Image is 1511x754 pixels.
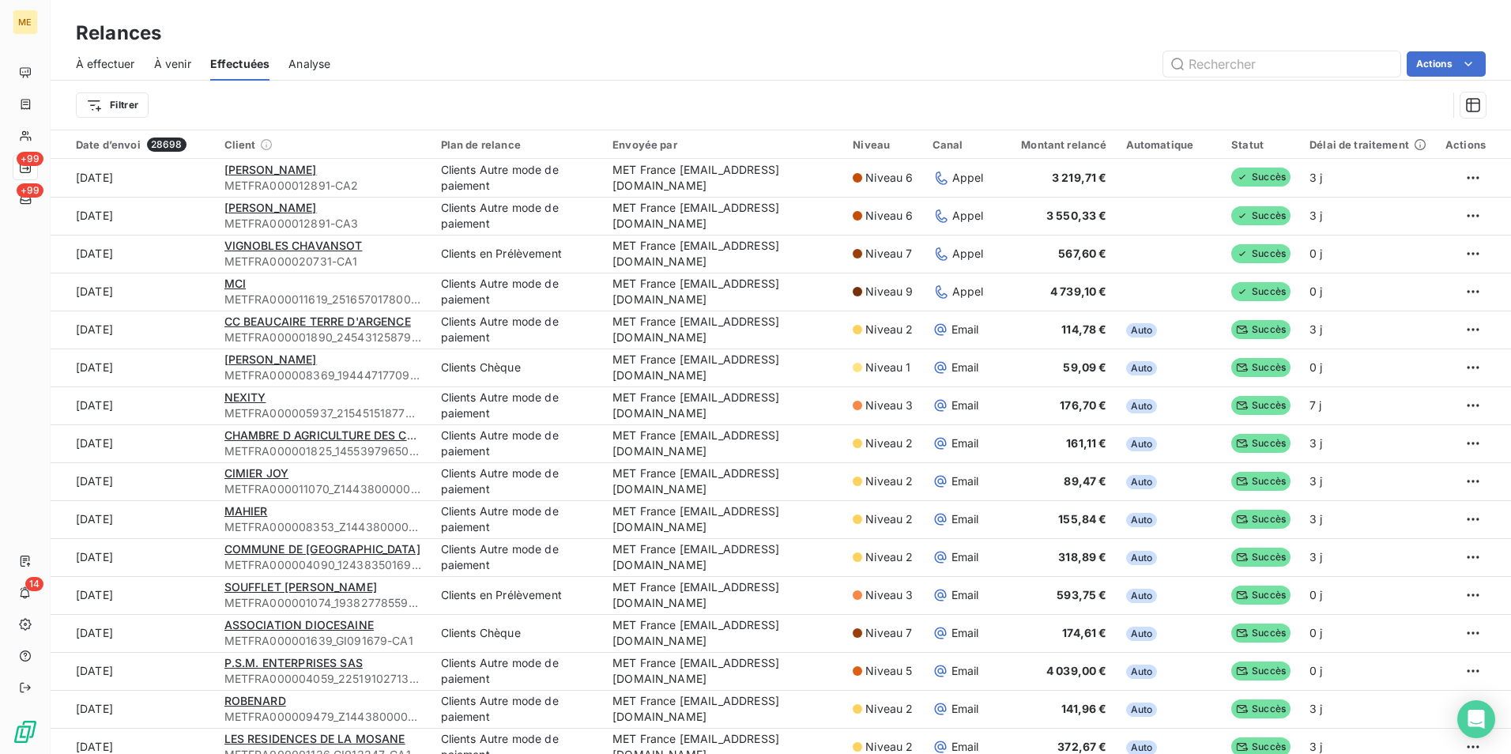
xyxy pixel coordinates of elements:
span: Niveau 1 [865,360,910,375]
div: Date d’envoi [76,138,205,152]
span: À effectuer [76,56,135,72]
span: 28698 [147,138,187,152]
span: Auto [1126,399,1158,413]
span: SOUFFLET [PERSON_NAME] [224,580,377,594]
td: MET France [EMAIL_ADDRESS][DOMAIN_NAME] [603,652,843,690]
span: 176,70 € [1060,398,1106,412]
span: METFRA000001890_24543125879526-CA1 [224,330,422,345]
span: 567,60 € [1058,247,1106,260]
span: MCI [224,277,246,290]
span: METFRA000001074_19382778559647-CA1 [224,595,422,611]
td: Clients Chèque [431,349,604,386]
span: 174,61 € [1062,626,1106,639]
div: Canal [933,138,984,151]
span: Niveau 7 [865,625,912,641]
td: [DATE] [51,614,215,652]
span: Analyse [288,56,330,72]
span: NEXITY [224,390,266,404]
span: Niveau 2 [865,511,913,527]
span: ASSOCIATION DIOCESAINE [224,618,374,631]
span: +99 [17,152,43,166]
span: ROBENARD [224,694,286,707]
span: VIGNOBLES CHAVANSOT [224,239,363,252]
td: [DATE] [51,690,215,728]
span: 318,89 € [1058,550,1106,564]
span: Niveau 5 [865,663,912,679]
span: METFRA000008353_Z1443800000243-CA1 [224,519,422,535]
span: 89,47 € [1064,474,1106,488]
span: Niveau 2 [865,322,913,337]
td: Clients en Prélèvement [431,576,604,614]
span: METFRA000001825_14553979650576-CA1 [224,443,422,459]
span: 4 739,10 € [1050,285,1107,298]
td: 7 j [1300,386,1436,424]
td: 0 j [1300,273,1436,311]
td: 3 j [1300,424,1436,462]
span: Auto [1126,361,1158,375]
span: Effectuées [210,56,270,72]
td: MET France [EMAIL_ADDRESS][DOMAIN_NAME] [603,235,843,273]
span: Niveau 3 [865,587,913,603]
span: CHAMBRE D AGRICULTURE DES COTES D'ARMOR [224,428,492,442]
span: +99 [17,183,43,198]
div: Niveau [853,138,913,151]
span: Email [951,625,979,641]
span: Succès [1231,434,1291,453]
span: Succès [1231,168,1291,187]
td: [DATE] [51,159,215,197]
span: 593,75 € [1057,588,1106,601]
div: Montant relancé [1002,138,1106,151]
span: 141,96 € [1061,702,1106,715]
td: 3 j [1300,690,1436,728]
td: Clients en Prélèvement [431,235,604,273]
span: Email [951,663,979,679]
h3: Relances [76,19,161,47]
td: 0 j [1300,652,1436,690]
td: [DATE] [51,424,215,462]
td: Clients Autre mode de paiement [431,386,604,424]
span: Niveau 2 [865,473,913,489]
div: ME [13,9,38,35]
span: Email [951,360,979,375]
td: 3 j [1300,500,1436,538]
img: Logo LeanPay [13,719,38,745]
span: Email [951,549,979,565]
div: Open Intercom Messenger [1457,700,1495,738]
span: METFRA000020731-CA1 [224,254,422,270]
span: Niveau 2 [865,701,913,717]
td: 3 j [1300,538,1436,576]
td: [DATE] [51,349,215,386]
span: Email [951,435,979,451]
td: 0 j [1300,349,1436,386]
td: MET France [EMAIL_ADDRESS][DOMAIN_NAME] [603,424,843,462]
span: Auto [1126,589,1158,603]
span: METFRA000008369_19444717709309-CA1 [224,368,422,383]
td: 0 j [1300,576,1436,614]
td: Clients Autre mode de paiement [431,500,604,538]
td: Clients Autre mode de paiement [431,462,604,500]
td: [DATE] [51,538,215,576]
span: Succès [1231,472,1291,491]
div: Actions [1445,138,1486,151]
td: 3 j [1300,311,1436,349]
td: Clients Autre mode de paiement [431,690,604,728]
td: Clients Autre mode de paiement [431,159,604,197]
span: METFRA000005937_21545151877075-CA1 [224,405,422,421]
span: METFRA000001639_GI091679-CA1 [224,633,422,649]
div: Automatique [1126,138,1213,151]
span: Succès [1231,358,1291,377]
span: Succès [1231,206,1291,225]
span: P.S.M. ENTERPRISES SAS [224,656,363,669]
span: 3 219,71 € [1052,171,1107,184]
span: METFRA000004059_22519102713484-CA1 [224,671,422,687]
span: 372,67 € [1057,740,1106,753]
span: Succès [1231,699,1291,718]
span: Succès [1231,396,1291,415]
td: MET France [EMAIL_ADDRESS][DOMAIN_NAME] [603,462,843,500]
span: METFRA000012891-CA2 [224,178,422,194]
span: Appel [952,208,984,224]
td: Clients Chèque [431,614,604,652]
td: MET France [EMAIL_ADDRESS][DOMAIN_NAME] [603,576,843,614]
span: Auto [1126,475,1158,489]
span: Email [951,322,979,337]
